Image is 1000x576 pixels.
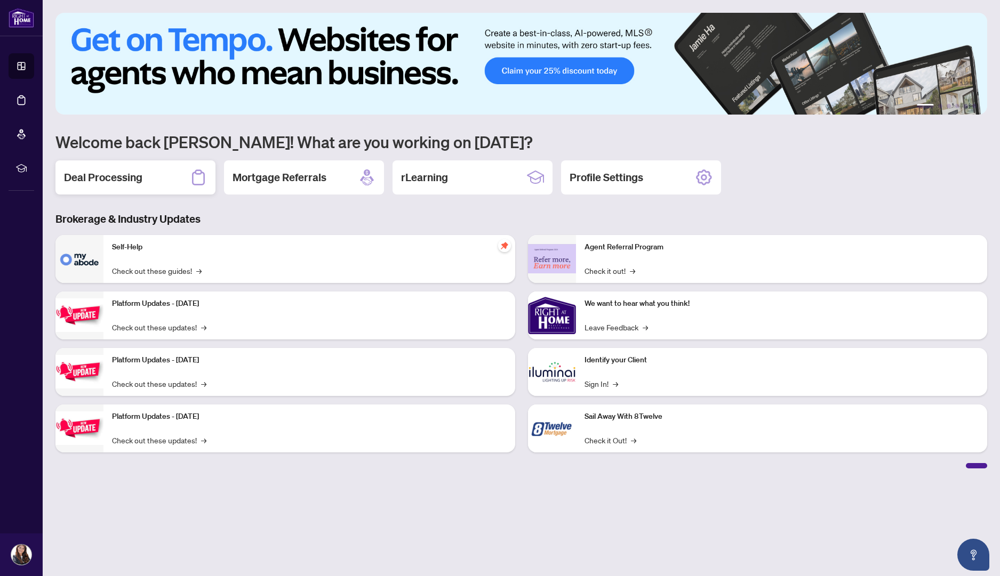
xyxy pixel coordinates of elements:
img: Sail Away With 8Twelve [528,404,576,452]
p: Platform Updates - [DATE] [112,411,507,423]
p: We want to hear what you think! [585,298,979,310]
img: Slide 0 [55,13,987,115]
img: Self-Help [55,235,103,283]
span: → [201,378,206,390]
button: 3 [947,104,951,108]
p: Self-Help [112,241,507,253]
img: Agent Referral Program [528,244,576,273]
button: 2 [938,104,942,108]
span: → [201,321,206,333]
h2: Mortgage Referrals [233,170,326,185]
button: 4 [955,104,959,108]
span: → [196,265,202,277]
span: → [631,434,636,446]
a: Check it out!→ [585,265,635,277]
a: Check it Out!→ [585,434,636,446]
button: Open asap [957,539,989,571]
h2: Deal Processing [64,170,142,185]
h2: rLearning [401,170,448,185]
a: Sign In!→ [585,378,618,390]
img: We want to hear what you think! [528,291,576,339]
span: → [201,434,206,446]
p: Identify your Client [585,354,979,366]
img: Identify your Client [528,348,576,396]
span: → [630,265,635,277]
img: Platform Updates - July 8, 2025 [55,355,103,388]
a: Check out these guides!→ [112,265,202,277]
a: Check out these updates!→ [112,378,206,390]
h3: Brokerage & Industry Updates [55,212,987,226]
img: Platform Updates - July 21, 2025 [55,298,103,332]
a: Leave Feedback→ [585,321,648,333]
button: 5 [964,104,968,108]
span: → [643,321,648,333]
button: 6 [972,104,977,108]
p: Sail Away With 8Twelve [585,411,979,423]
img: Platform Updates - June 23, 2025 [55,411,103,445]
img: logo [9,8,34,28]
p: Agent Referral Program [585,241,979,253]
span: pushpin [498,239,511,252]
button: 1 [917,104,934,108]
img: Profile Icon [11,545,31,565]
h1: Welcome back [PERSON_NAME]! What are you working on [DATE]? [55,132,987,152]
h2: Profile Settings [570,170,643,185]
p: Platform Updates - [DATE] [112,354,507,366]
a: Check out these updates!→ [112,434,206,446]
span: → [613,378,618,390]
p: Platform Updates - [DATE] [112,298,507,310]
a: Check out these updates!→ [112,321,206,333]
